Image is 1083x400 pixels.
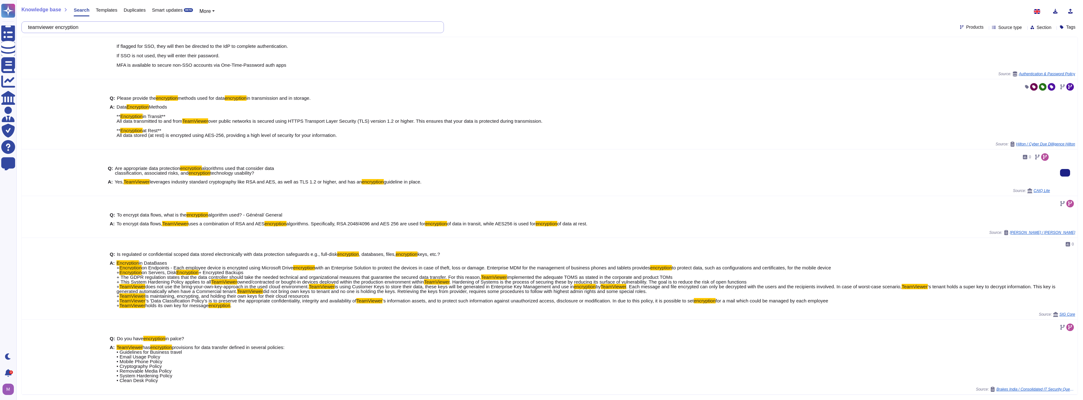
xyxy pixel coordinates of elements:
span: Knowledge base [21,7,61,12]
span: 0 [1072,242,1074,246]
span: algorithms used that consider data classification, associated risks, and [115,166,274,176]
span: to protect data, such as configurations and certificates, for the mobile device + [116,265,831,275]
span: does not use the bring-your-own-key-approach in the used cloud environment. [145,284,309,289]
b: A: [110,261,115,308]
span: Source: [1013,188,1050,193]
mark: TeamViewer [119,303,145,308]
mark: Encryption [116,260,139,266]
span: To encrypt data flows, what is the [117,212,186,217]
mark: Encryption [119,270,142,275]
mark: TeamViewer [601,284,626,289]
span: More [199,8,211,14]
span: implemented the adequate TOMS as stated in the corporate and product TOMs + This System Hardening... [116,274,672,285]
mark: TeamViewer [211,279,237,285]
span: Brakes India / Consolidated IT Security Questionnaire (1) Copy1 [996,387,1075,391]
span: with an Enterprise Solution to protect the devices in case of theft, loss or damage. Enterprise M... [315,265,650,270]
mark: TeamViewer [119,298,145,303]
span: Duplicates [124,8,146,12]
mark: Encryption [120,128,143,133]
mark: encryption [425,221,447,226]
span: [PERSON_NAME] / [PERSON_NAME] [1010,231,1075,234]
span: of data at rest. [557,221,587,226]
span: CAIQ Lite [1034,189,1050,193]
span: Search [74,8,89,12]
button: More [199,8,215,15]
mark: Encryption [119,265,142,270]
span: ’s tenant holds a super key to decrypt information. This key is generated automatically when have... [116,284,1055,294]
b: A: [110,104,115,138]
mark: encryption [264,221,286,226]
mark: encryption [225,95,247,101]
span: in palce? [165,336,184,341]
span: ’s 'Data Classification Policy’s is to preserve the appropriate confidentiality, integrity and av... [145,298,356,303]
span: . [230,303,232,308]
span: over public networks is secured using HTTPS Transport Layer Security (TLS) version 1.2 or higher.... [116,118,542,133]
input: Search a question or template... [25,22,437,33]
mark: TeamViewer [237,289,263,294]
span: SIG Core [1059,313,1075,316]
span: . Each message and file encrypted can only be decrypted with the users and the recipients involve... [626,284,902,289]
span: Source: [976,387,1075,392]
span: on Servers, Disk [142,270,176,275]
span: . Hardening of Systems is the process of securing these by reducing its surface of vulnerability.... [116,279,746,289]
span: Yes, [115,179,124,184]
mark: encryption [337,251,359,257]
mark: encryption [293,265,315,270]
mark: TeamViewer [116,345,142,350]
span: Is regulated or confidential scoped data stored electronically with data protection safeguards e.... [117,251,337,257]
span: Smart updates [152,8,183,12]
b: Q: [108,166,113,175]
span: Please provide the [117,95,156,101]
span: Data [116,104,127,110]
mark: encryption [536,221,557,226]
span: owned/contracted or bought-in devices deployed within the production environment within [237,279,424,285]
span: Tags [1066,25,1075,29]
span: 0 [1029,155,1031,159]
mark: TeamViewer [424,279,450,285]
img: en [1034,9,1040,14]
span: on Endpoints - Each employee device is encrypted using Microsoft Drive [142,265,293,270]
div: 2 [9,370,13,374]
b: A: [110,221,115,226]
span: has [143,345,150,350]
b: A: [108,179,113,184]
b: A: [110,345,115,383]
span: Do you have [117,336,143,341]
span: To encrypt data flows, [116,221,162,226]
span: , databases, files, [359,251,396,257]
span: uses a combination of RSA and AES [188,221,265,226]
span: Source: [998,71,1075,76]
b: Q: [110,336,115,341]
mark: TeamViewer [902,284,928,289]
b: Q: [110,212,115,217]
mark: encryption [150,345,172,350]
mark: TeamViewer [481,274,507,280]
mark: encryption [396,251,417,257]
mark: TeamViewer [356,298,383,303]
span: Hilton / Cyber Due Dilligence Hilton [1016,142,1075,146]
span: by [596,284,601,289]
mark: TeamViewer [309,284,335,289]
span: is maintaining, encrypting, and holding their own keys for their cloud resources + [116,293,309,303]
span: ’s information assets, and to protect such information against unauthorized access, disclosure or... [383,298,694,303]
span: at Rest** All data stored (at rest) is encrypted using AES-256, providing a high level of securit... [116,128,337,138]
mark: TeamViewer [182,118,208,124]
mark: TeamViewer [124,179,150,184]
span: Are appropriate data protection [115,166,180,171]
span: leverages industry standard cryptography like RSA and AES, as well as TLS 1.2 or higher, and has an [150,179,362,184]
span: Authentication & Password Policy [1019,72,1075,76]
span: in Transit** All data transmitted to and from [116,114,182,124]
span: methods used for data [178,95,225,101]
mark: Encryption [127,104,149,110]
span: of data in transit, while AES256 is used for [447,221,536,226]
button: user [1,382,18,396]
span: Section [1037,25,1052,30]
mark: TeamViewer [119,284,145,289]
span: algorithm used? - Général/ General [208,212,282,217]
b: A: [110,30,115,67]
div: BETA [184,8,193,12]
span: Source: [989,230,1075,235]
span: technology usability? [210,170,254,176]
mark: TeamViewer [119,293,145,299]
mark: encryption [694,298,716,303]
